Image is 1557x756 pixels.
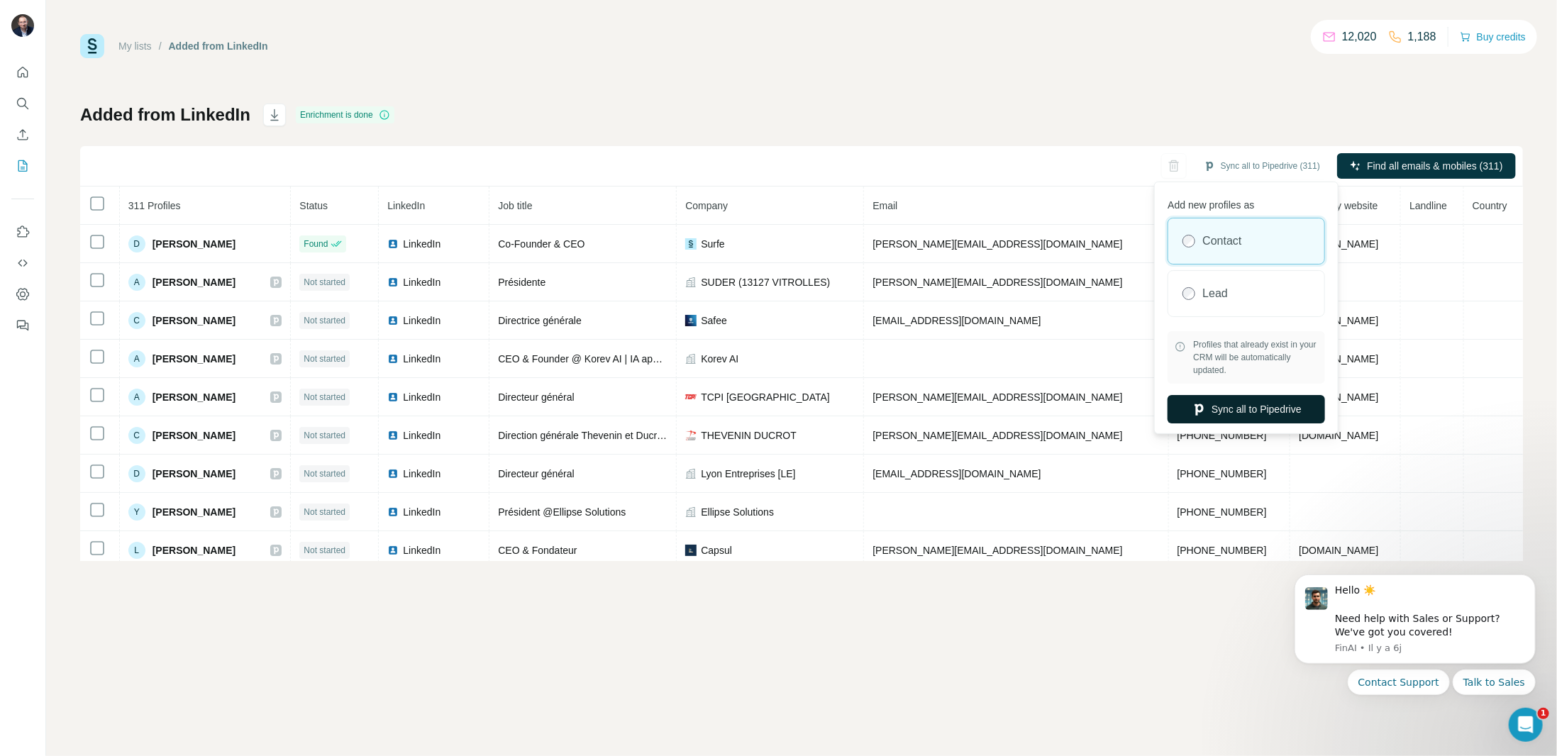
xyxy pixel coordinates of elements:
[1538,708,1549,719] span: 1
[1178,468,1267,479] span: [PHONE_NUMBER]
[1408,28,1436,45] p: 1,188
[872,391,1122,403] span: [PERSON_NAME][EMAIL_ADDRESS][DOMAIN_NAME]
[11,14,34,37] img: Avatar
[1178,506,1267,518] span: [PHONE_NUMBER]
[128,350,145,367] div: A
[1409,200,1447,211] span: Landline
[498,430,715,441] span: Direction générale Thevenin et Ducrot Autoroutes
[304,314,345,327] span: Not started
[304,238,328,250] span: Found
[685,545,697,556] img: company-logo
[498,545,577,556] span: CEO & Fondateur
[128,427,145,444] div: C
[1194,155,1330,177] button: Sync all to Pipedrive (311)
[872,315,1041,326] span: [EMAIL_ADDRESS][DOMAIN_NAME]
[701,352,738,366] span: Korev AI
[498,200,532,211] span: Job title
[80,104,250,126] h1: Added from LinkedIn
[1460,27,1526,47] button: Buy credits
[387,391,399,403] img: LinkedIn logo
[387,353,399,365] img: LinkedIn logo
[11,60,34,85] button: Quick start
[498,468,574,479] span: Directeur général
[1299,200,1378,211] span: Company website
[304,352,345,365] span: Not started
[387,430,399,441] img: LinkedIn logo
[153,543,236,557] span: [PERSON_NAME]
[498,238,584,250] span: Co-Founder & CEO
[685,315,697,326] img: company-logo
[153,352,236,366] span: [PERSON_NAME]
[685,430,697,441] img: company-logo
[387,545,399,556] img: LinkedIn logo
[11,282,34,307] button: Dashboard
[11,250,34,276] button: Use Surfe API
[685,238,697,250] img: company-logo
[1342,28,1377,45] p: 12,020
[1202,285,1228,302] label: Lead
[11,91,34,116] button: Search
[153,467,236,481] span: [PERSON_NAME]
[296,106,394,123] div: Enrichment is done
[1168,395,1325,423] button: Sync all to Pipedrive
[80,34,104,58] img: Surfe Logo
[498,391,574,403] span: Directeur général
[128,235,145,252] div: D
[128,389,145,406] div: A
[159,39,162,53] li: /
[403,275,440,289] span: LinkedIn
[1299,391,1378,403] span: [DOMAIN_NAME]
[403,467,440,481] span: LinkedIn
[685,394,697,399] img: company-logo
[387,468,399,479] img: LinkedIn logo
[1193,338,1318,377] span: Profiles that already exist in your CRM will be automatically updated.
[299,200,328,211] span: Status
[153,390,236,404] span: [PERSON_NAME]
[872,238,1122,250] span: [PERSON_NAME][EMAIL_ADDRESS][DOMAIN_NAME]
[685,200,728,211] span: Company
[128,274,145,291] div: A
[872,468,1041,479] span: [EMAIL_ADDRESS][DOMAIN_NAME]
[403,352,440,366] span: LinkedIn
[1473,200,1507,211] span: Country
[304,429,345,442] span: Not started
[403,428,440,443] span: LinkedIn
[403,237,440,251] span: LinkedIn
[128,312,145,329] div: C
[153,505,236,519] span: [PERSON_NAME]
[128,542,145,559] div: L
[403,505,440,519] span: LinkedIn
[498,315,582,326] span: Directrice générale
[498,506,626,518] span: Président @Ellipse Solutions
[128,465,145,482] div: D
[128,200,181,211] span: 311 Profiles
[701,428,797,443] span: THEVENIN DUCROT
[1299,545,1378,556] span: [DOMAIN_NAME]
[1202,233,1241,250] label: Contact
[118,40,152,52] a: My lists
[872,430,1122,441] span: [PERSON_NAME][EMAIL_ADDRESS][DOMAIN_NAME]
[701,237,724,251] span: Surfe
[701,505,774,519] span: Ellipse Solutions
[387,200,425,211] span: LinkedIn
[304,506,345,518] span: Not started
[498,353,899,365] span: CEO & Founder @ Korev AI | IA appliquée à la stratégie, l'automatisation et la performance
[1168,192,1325,212] p: Add new profiles as
[403,390,440,404] span: LinkedIn
[1299,430,1378,441] span: [DOMAIN_NAME]
[403,543,440,557] span: LinkedIn
[387,277,399,288] img: LinkedIn logo
[1299,353,1378,365] span: [DOMAIN_NAME]
[153,275,236,289] span: [PERSON_NAME]
[701,390,830,404] span: TCPI [GEOGRAPHIC_DATA]
[304,544,345,557] span: Not started
[153,428,236,443] span: [PERSON_NAME]
[128,504,145,521] div: Y
[701,467,795,481] span: Lyon Entreprises [LE]
[1299,238,1378,250] span: [DOMAIN_NAME]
